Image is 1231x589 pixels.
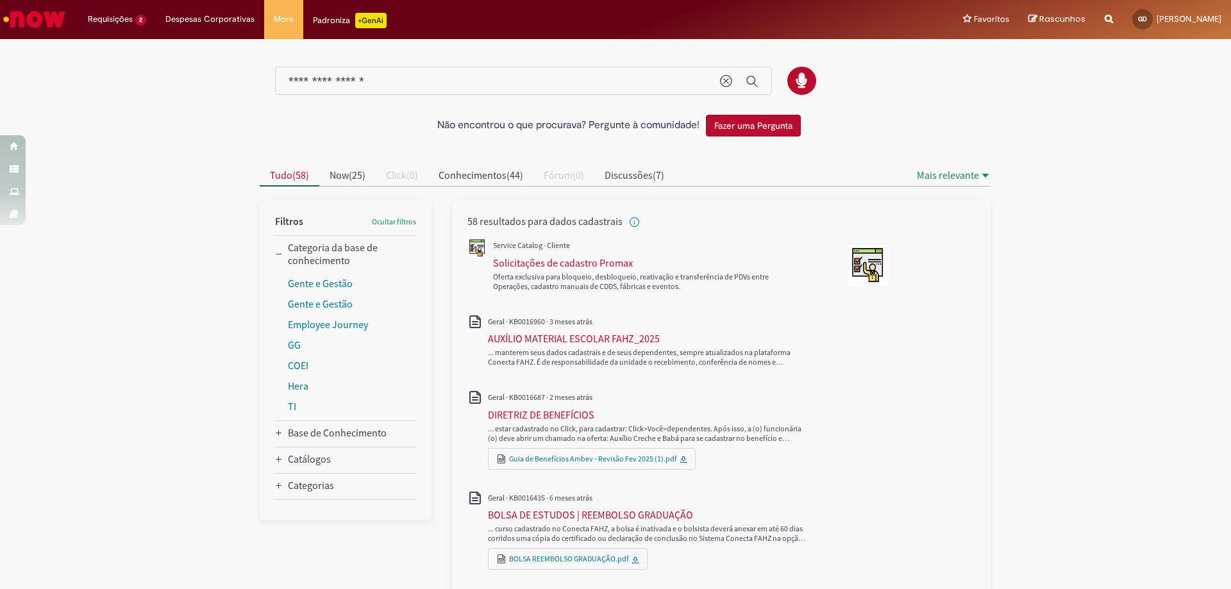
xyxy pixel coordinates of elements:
span: Requisições [88,13,133,26]
div: Padroniza [313,13,387,28]
span: GD [1138,15,1147,23]
p: +GenAi [355,13,387,28]
span: Favoritos [974,13,1009,26]
h2: Não encontrou o que procurava? Pergunte à comunidade! [437,120,699,131]
span: 2 [135,15,146,26]
span: Despesas Corporativas [165,13,255,26]
span: More [274,13,294,26]
span: Rascunhos [1039,13,1085,25]
img: ServiceNow [1,6,67,32]
span: [PERSON_NAME] [1157,13,1221,24]
a: Rascunhos [1028,13,1085,26]
button: Fazer uma Pergunta [706,115,801,137]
